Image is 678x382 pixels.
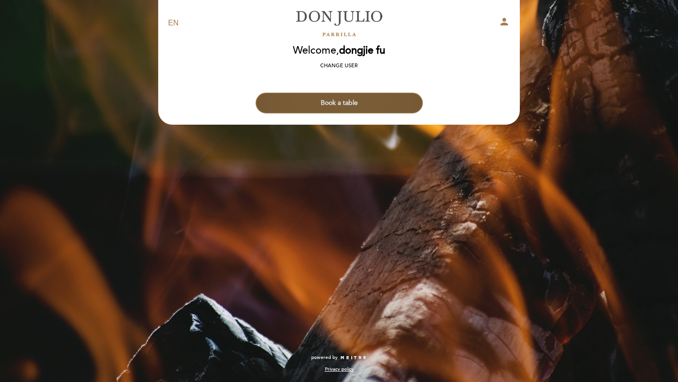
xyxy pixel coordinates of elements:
button: person [499,16,510,31]
i: person [499,16,510,27]
button: Book a table [256,93,423,113]
span: powered by [311,354,338,361]
button: Change user [317,62,361,70]
img: MEITRE [340,356,367,360]
a: Privacy policy [325,366,354,373]
span: dongjie fu [339,44,385,57]
a: [PERSON_NAME] [280,10,398,36]
h2: Welcome, [293,45,385,56]
a: powered by [311,354,367,361]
